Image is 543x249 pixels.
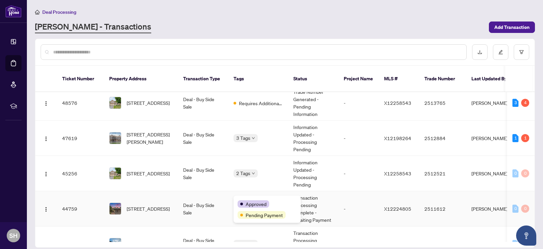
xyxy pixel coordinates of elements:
button: Add Transaction [489,22,535,33]
span: down [252,136,255,140]
button: edit [493,44,508,60]
span: [STREET_ADDRESS] [127,170,170,177]
span: Deal Processing [42,9,76,15]
img: thumbnail-img [110,168,121,179]
td: - [338,191,379,226]
span: Requires Additional Docs [239,99,283,107]
td: - [338,156,379,191]
div: 0 [521,205,529,213]
td: [PERSON_NAME] [466,191,516,226]
span: X12258543 [384,100,411,106]
th: Tags [228,66,288,92]
button: Logo [41,168,51,179]
td: [PERSON_NAME] [466,156,516,191]
td: [PERSON_NAME] [466,85,516,121]
span: Add Transaction [494,22,530,33]
div: 0 [521,169,529,177]
th: Status [288,66,338,92]
div: 4 [521,99,529,107]
td: Information Updated - Processing Pending [288,156,338,191]
span: Pending Payment [246,211,283,219]
td: Deal - Buy Side Sale [178,121,228,156]
img: logo [5,5,22,17]
span: down [252,172,255,175]
div: 0 [512,240,518,248]
td: - [338,121,379,156]
div: 1 [512,134,518,142]
span: 2 Tags [236,240,250,248]
button: Logo [41,97,51,108]
td: 44759 [57,191,104,226]
th: MLS # [379,66,419,92]
img: Logo [43,101,49,106]
span: edit [498,50,503,54]
td: 48576 [57,85,104,121]
td: 2512884 [419,121,466,156]
span: X12224805 [384,206,411,212]
td: [PERSON_NAME] [466,121,516,156]
td: 2513765 [419,85,466,121]
a: [PERSON_NAME] - Transactions [35,21,151,33]
button: Open asap [516,225,536,246]
span: X12198264 [384,135,411,141]
img: thumbnail-img [110,203,121,214]
td: Transaction Processing Complete - Awaiting Payment [288,191,338,226]
span: download [477,50,482,54]
span: X12287147 [384,241,411,247]
button: filter [514,44,529,60]
td: 2512521 [419,156,466,191]
span: SH [9,231,17,240]
td: Trade Number Generated - Pending Information [288,85,338,121]
img: Logo [43,136,49,141]
span: 3 Tags [236,134,250,142]
button: Logo [41,133,51,143]
th: Last Updated By [466,66,516,92]
div: 0 [512,205,518,213]
td: 47619 [57,121,104,156]
div: 0 [512,169,518,177]
span: [STREET_ADDRESS] [127,240,170,248]
span: 2 Tags [236,169,250,177]
td: 45256 [57,156,104,191]
th: Transaction Type [178,66,228,92]
img: thumbnail-img [110,132,121,144]
td: Information Updated - Processing Pending [288,121,338,156]
td: Deal - Buy Side Sale [178,191,228,226]
span: [STREET_ADDRESS] [127,99,170,107]
td: Deal - Buy Side Sale [178,156,228,191]
td: - [338,85,379,121]
th: Trade Number [419,66,466,92]
div: 1 [521,134,529,142]
span: X12258543 [384,170,411,176]
img: Logo [43,207,49,212]
span: Approved [246,200,266,208]
span: filter [519,50,524,54]
th: Project Name [338,66,379,92]
span: [STREET_ADDRESS] [127,205,170,212]
div: 3 [512,99,518,107]
button: download [472,44,488,60]
span: home [35,10,40,14]
td: 2511612 [419,191,466,226]
span: [STREET_ADDRESS][PERSON_NAME] [127,131,172,146]
td: Deal - Buy Side Sale [178,85,228,121]
th: Ticket Number [57,66,104,92]
img: thumbnail-img [110,97,121,109]
img: Logo [43,171,49,177]
th: Property Address [104,66,178,92]
button: Logo [41,203,51,214]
